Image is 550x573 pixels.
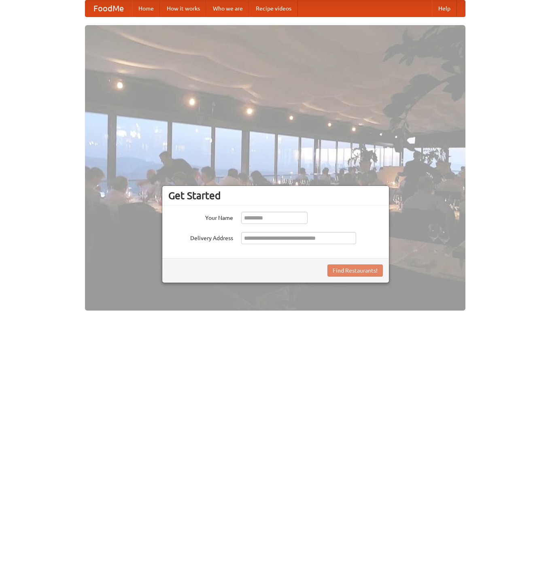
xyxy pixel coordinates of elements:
[160,0,206,17] a: How it works
[327,264,383,277] button: Find Restaurants!
[206,0,249,17] a: Who we are
[132,0,160,17] a: Home
[168,232,233,242] label: Delivery Address
[85,0,132,17] a: FoodMe
[168,212,233,222] label: Your Name
[168,190,383,202] h3: Get Started
[249,0,298,17] a: Recipe videos
[432,0,457,17] a: Help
